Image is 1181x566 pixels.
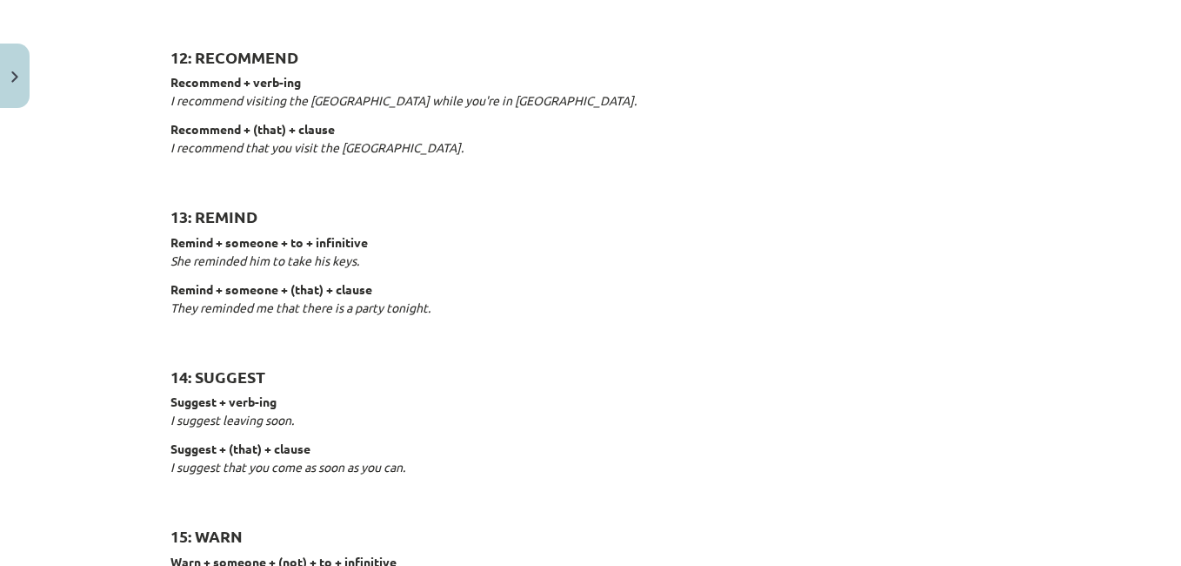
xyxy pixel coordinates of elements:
em: I suggest leaving soon. [170,412,294,428]
strong: Recommend + verb-ing [170,74,301,90]
em: I suggest that you come as soon as you can. [170,459,405,475]
strong: 12: RECOMMEND [170,47,298,67]
strong: Remind + someone + to + infinitive [170,234,368,250]
strong: Remind + someone + (that) + clause [170,281,372,297]
img: icon-close-lesson-0947bae3869378f0d4975bcd49f059093ad1ed9edebbc8119c70593378902aed.svg [11,71,18,83]
strong: Recommend + (that) + clause [170,121,335,137]
strong: 15: WARN [170,526,243,546]
strong: Suggest + (that) + clause [170,441,310,456]
strong: 14: SUGGEST [170,367,265,387]
strong: 13: REMIND [170,206,257,226]
strong: Suggest + verb-ing [170,394,277,409]
em: I recommend visiting the [GEOGRAPHIC_DATA] while you're in [GEOGRAPHIC_DATA]. [170,92,637,108]
em: She reminded him to take his keys. [170,253,359,268]
em: I recommend that you visit the [GEOGRAPHIC_DATA]. [170,139,464,155]
em: They reminded me that there is a party tonight. [170,300,430,315]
